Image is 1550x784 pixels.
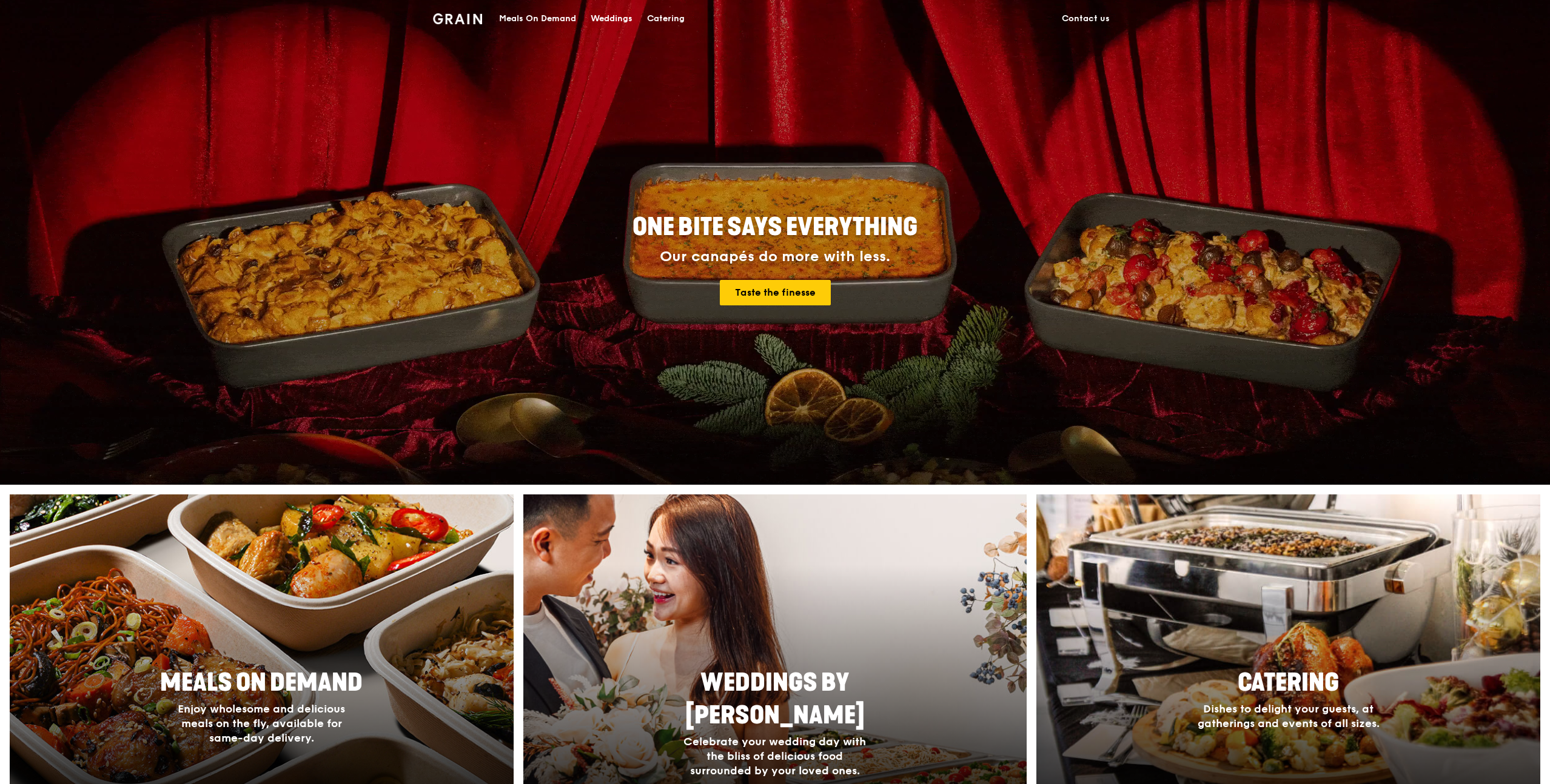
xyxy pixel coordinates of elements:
a: Contact us [1055,1,1117,37]
span: Enjoy wholesome and delicious meals on the fly, available for same-day delivery. [178,702,345,745]
a: Weddings [583,1,640,37]
img: Grain [433,13,482,24]
div: Our canapés do more with less. [557,248,993,265]
span: Dishes to delight your guests, at gatherings and events of all sizes. [1198,702,1380,730]
div: Meals On Demand [499,1,576,37]
a: Taste the finesse [720,280,831,305]
span: Meals On Demand [160,668,363,697]
span: ONE BITE SAYS EVERYTHING [632,213,918,242]
span: Celebrate your wedding day with the bliss of delicious food surrounded by your loved ones. [683,735,866,777]
span: Weddings by [PERSON_NAME] [685,668,865,730]
div: Weddings [591,1,632,37]
a: Catering [640,1,692,37]
span: Catering [1238,668,1339,697]
div: Catering [647,1,685,37]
